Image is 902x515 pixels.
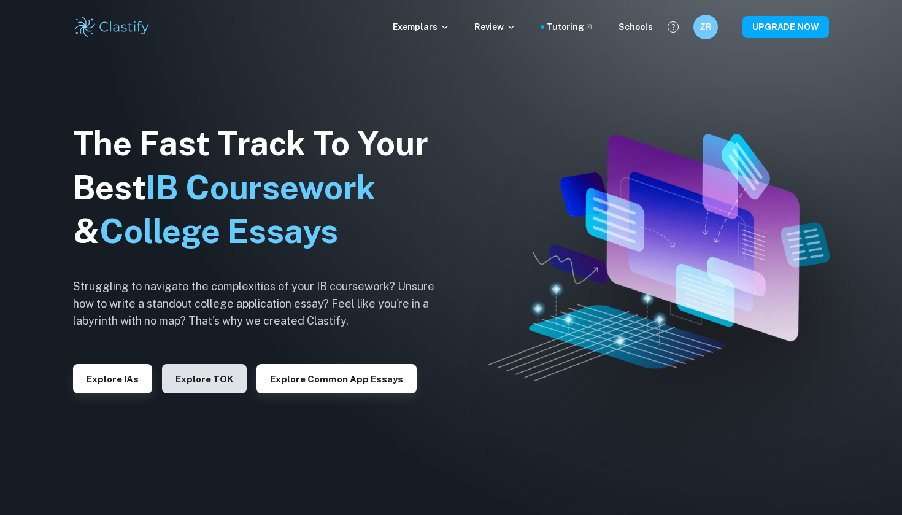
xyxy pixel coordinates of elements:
a: Explore TOK [162,373,247,384]
a: Tutoring [547,20,594,34]
h6: Struggling to navigate the complexities of your IB coursework? Unsure how to write a standout col... [73,278,453,330]
button: Explore Common App essays [256,364,417,393]
img: Clastify logo [73,15,151,39]
img: Clastify hero [488,134,830,381]
p: Exemplars [393,20,450,34]
h1: The Fast Track To Your Best & [73,122,453,254]
button: UPGRADE NOW [742,16,829,38]
button: Explore IAs [73,364,152,393]
a: Explore IAs [73,373,152,384]
button: ZR [693,15,718,39]
button: Help and Feedback [663,17,684,37]
span: College Essays [99,212,338,250]
span: IB Coursework [146,168,376,207]
a: Schools [619,20,653,34]
p: Review [474,20,516,34]
h6: ZR [699,20,713,34]
button: Explore TOK [162,364,247,393]
a: Explore Common App essays [256,373,417,384]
